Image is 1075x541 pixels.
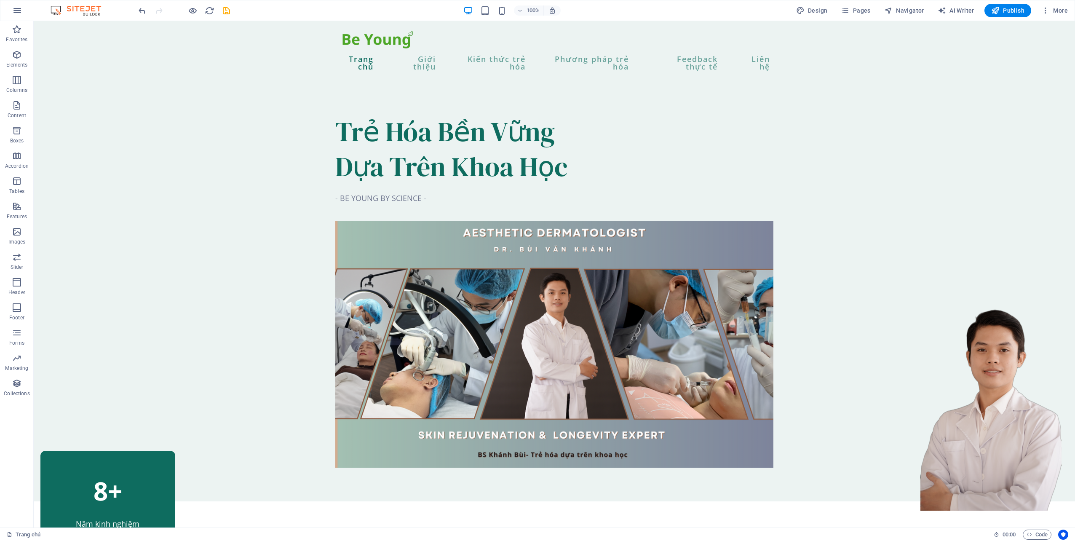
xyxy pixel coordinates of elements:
button: undo [137,5,147,16]
p: Favorites [6,36,27,43]
span: Navigator [884,6,924,15]
p: Collections [4,390,29,397]
p: Slider [11,264,24,270]
p: Footer [9,314,24,321]
p: Marketing [5,365,28,372]
button: Navigator [881,4,928,17]
p: Boxes [10,137,24,144]
p: Tables [9,188,24,195]
button: reload [204,5,214,16]
button: More [1038,4,1071,17]
h6: 100% [527,5,540,16]
button: AI Writer [934,4,978,17]
span: 00 00 [1003,530,1016,540]
span: Design [796,6,828,15]
button: Code [1023,530,1051,540]
a: Click to cancel selection. Double-click to open Pages [7,530,40,540]
p: Header [8,289,25,296]
button: Usercentrics [1058,530,1068,540]
i: Undo: Change text (Ctrl+Z) [137,6,147,16]
span: Publish [991,6,1024,15]
p: Accordion [5,163,29,169]
p: Images [8,238,26,245]
button: Design [793,4,831,17]
h6: Session time [994,530,1016,540]
i: Reload page [205,6,214,16]
span: : [1008,531,1010,538]
div: Design (Ctrl+Alt+Y) [793,4,831,17]
button: 100% [514,5,544,16]
img: Editor Logo [48,5,112,16]
span: Pages [841,6,870,15]
p: Features [7,213,27,220]
span: More [1041,6,1068,15]
i: On resize automatically adjust zoom level to fit chosen device. [548,7,556,14]
i: Save (Ctrl+S) [222,6,231,16]
span: Code [1027,530,1048,540]
p: Forms [9,340,24,346]
button: save [221,5,231,16]
button: Publish [984,4,1031,17]
p: Elements [6,62,28,68]
p: Content [8,112,26,119]
span: AI Writer [938,6,974,15]
p: Columns [6,87,27,94]
button: Pages [837,4,874,17]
